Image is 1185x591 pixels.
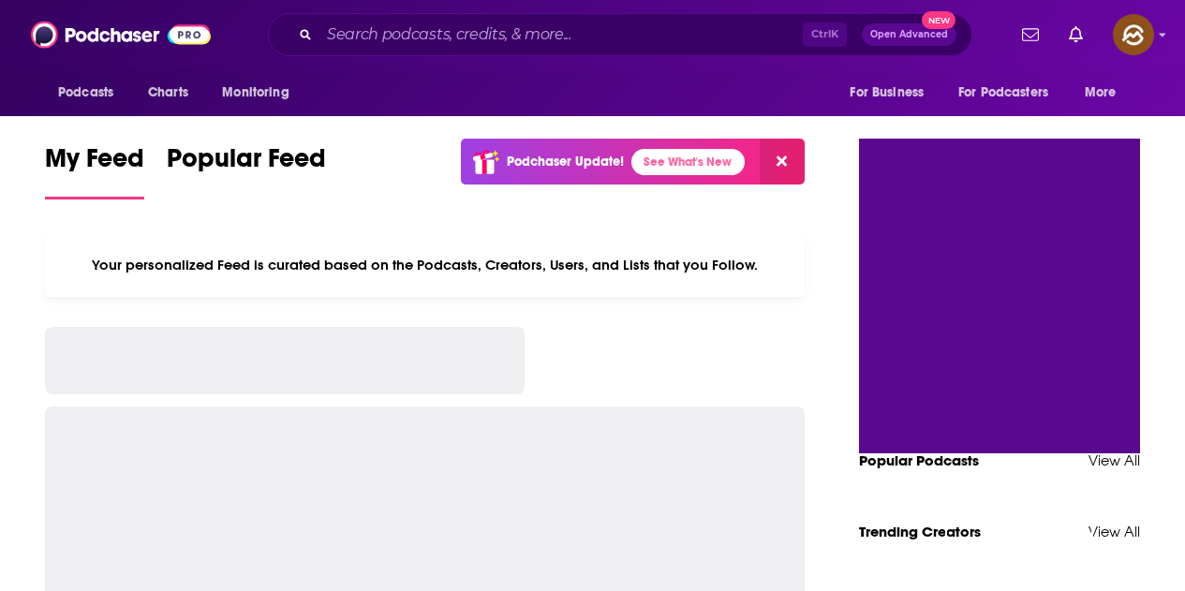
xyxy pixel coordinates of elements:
input: Search podcasts, credits, & more... [319,20,803,50]
span: Logged in as hey85204 [1113,14,1154,55]
span: For Business [850,80,924,106]
img: User Profile [1113,14,1154,55]
span: For Podcasters [958,80,1048,106]
span: More [1085,80,1117,106]
a: Show notifications dropdown [1061,19,1090,51]
span: Popular Feed [167,142,326,185]
a: Popular Feed [167,142,326,199]
span: My Feed [45,142,144,185]
button: Show profile menu [1113,14,1154,55]
div: Your personalized Feed is curated based on the Podcasts, Creators, Users, and Lists that you Follow. [45,233,805,297]
span: Charts [148,80,188,106]
span: Ctrl K [803,22,847,47]
a: My Feed [45,142,144,199]
span: Podcasts [58,80,113,106]
button: open menu [209,75,313,111]
a: Show notifications dropdown [1015,19,1046,51]
span: New [922,11,955,29]
button: open menu [837,75,947,111]
a: View All [1089,451,1140,469]
button: Open AdvancedNew [862,23,956,46]
a: View All [1089,523,1140,540]
span: Open Advanced [870,30,948,39]
span: Monitoring [222,80,289,106]
button: open menu [1072,75,1140,111]
div: Search podcasts, credits, & more... [268,13,972,56]
p: Podchaser Update! [507,154,624,170]
a: See What's New [631,149,745,175]
a: Popular Podcasts [859,451,979,469]
button: open menu [45,75,138,111]
a: Charts [136,75,200,111]
img: Podchaser - Follow, Share and Rate Podcasts [31,17,211,52]
button: open menu [946,75,1075,111]
a: Trending Creators [859,523,981,540]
